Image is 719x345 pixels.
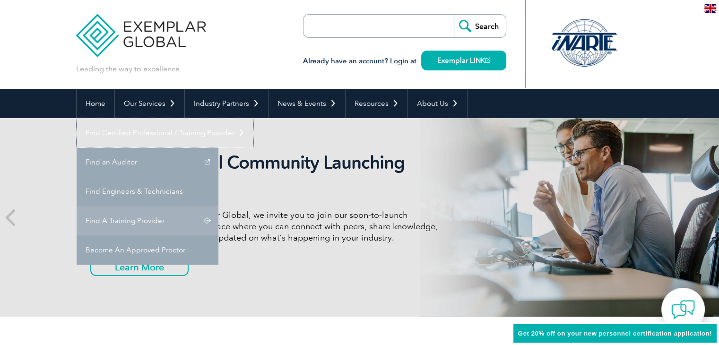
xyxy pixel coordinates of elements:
input: Search [454,15,506,37]
a: Our Services [115,89,184,118]
a: Find Engineers & Technicians [77,177,218,206]
img: en [704,4,716,13]
a: News & Events [269,89,345,118]
a: About Us [408,89,467,118]
h2: Exemplar Global Community Launching Soon [90,152,445,195]
h3: Already have an account? Login at [303,55,506,67]
a: Exemplar LINK [421,51,506,70]
p: As a valued member of Exemplar Global, we invite you to join our soon-to-launch Community—a fun, ... [90,209,445,243]
img: contact-chat.png [671,298,695,321]
a: Find Certified Professional / Training Provider [77,118,253,147]
p: Leading the way to excellence [76,64,180,74]
a: Find an Auditor [77,147,218,177]
a: Learn More [90,258,189,276]
a: Industry Partners [185,89,268,118]
a: Find A Training Provider [77,206,218,235]
span: Get 20% off on your new personnel certification application! [518,330,712,337]
img: open_square.png [485,58,490,63]
a: Resources [346,89,407,118]
a: Become An Approved Proctor [77,235,218,265]
a: Home [77,89,114,118]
